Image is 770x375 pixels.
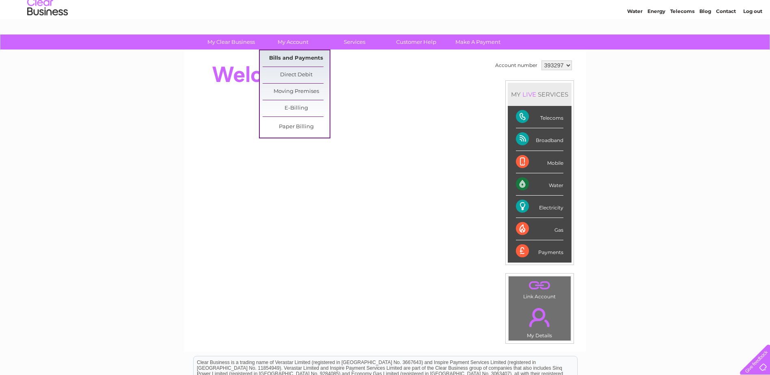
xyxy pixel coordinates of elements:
div: LIVE [521,91,538,98]
div: Clear Business is a trading name of Verastar Limited (registered in [GEOGRAPHIC_DATA] No. 3667643... [194,4,577,39]
a: Direct Debit [263,67,330,83]
a: Moving Premises [263,84,330,100]
a: Paper Billing [263,119,330,135]
div: MY SERVICES [508,83,572,106]
a: My Clear Business [198,34,265,50]
div: Mobile [516,151,563,173]
div: Electricity [516,196,563,218]
a: Contact [716,34,736,41]
div: Payments [516,240,563,262]
td: My Details [508,301,571,341]
img: logo.png [27,21,68,46]
a: 0333 014 3131 [617,4,673,14]
a: . [511,303,569,332]
a: Blog [699,34,711,41]
a: E-Billing [263,100,330,116]
div: Telecoms [516,106,563,128]
a: Log out [743,34,762,41]
a: Services [321,34,388,50]
a: Bills and Payments [263,50,330,67]
div: Water [516,173,563,196]
td: Account number [493,58,539,72]
a: . [511,278,569,293]
a: Energy [647,34,665,41]
td: Link Account [508,276,571,302]
div: Broadband [516,128,563,151]
a: My Account [259,34,326,50]
a: Customer Help [383,34,450,50]
a: Make A Payment [444,34,511,50]
div: Gas [516,218,563,240]
a: Water [627,34,643,41]
a: Telecoms [670,34,695,41]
